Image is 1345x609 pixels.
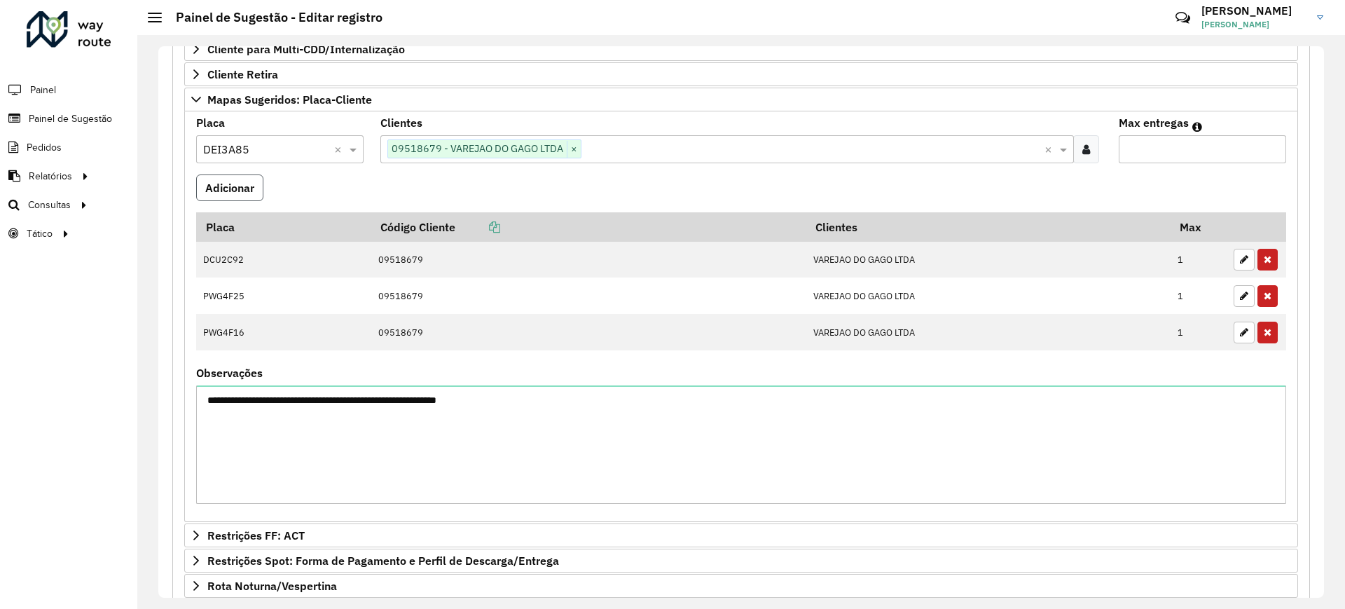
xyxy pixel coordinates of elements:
[196,114,225,131] label: Placa
[806,242,1171,278] td: VAREJAO DO GAGO LTDA
[184,62,1298,86] a: Cliente Retira
[806,278,1171,314] td: VAREJAO DO GAGO LTDA
[184,37,1298,61] a: Cliente para Multi-CDD/Internalização
[1201,4,1306,18] h3: [PERSON_NAME]
[207,580,337,591] span: Rota Noturna/Vespertina
[1168,3,1198,33] a: Contato Rápido
[371,278,806,314] td: 09518679
[1171,212,1227,242] th: Max
[196,212,371,242] th: Placa
[207,94,372,105] span: Mapas Sugeridos: Placa-Cliente
[1201,18,1306,31] span: [PERSON_NAME]
[455,220,500,234] a: Copiar
[207,69,278,80] span: Cliente Retira
[207,555,559,566] span: Restrições Spot: Forma de Pagamento e Perfil de Descarga/Entrega
[371,314,806,350] td: 09518679
[1192,121,1202,132] em: Máximo de clientes que serão colocados na mesma rota com os clientes informados
[27,140,62,155] span: Pedidos
[1044,141,1056,158] span: Clear all
[1171,278,1227,314] td: 1
[29,169,72,184] span: Relatórios
[207,530,305,541] span: Restrições FF: ACT
[388,140,567,157] span: 09518679 - VAREJAO DO GAGO LTDA
[196,175,263,201] button: Adicionar
[207,43,405,55] span: Cliente para Multi-CDD/Internalização
[184,111,1298,523] div: Mapas Sugeridos: Placa-Cliente
[27,226,53,241] span: Tático
[184,549,1298,573] a: Restrições Spot: Forma de Pagamento e Perfil de Descarga/Entrega
[806,212,1171,242] th: Clientes
[371,212,806,242] th: Código Cliente
[184,574,1298,598] a: Rota Noturna/Vespertina
[334,141,346,158] span: Clear all
[196,278,371,314] td: PWG4F25
[1119,114,1189,131] label: Max entregas
[371,242,806,278] td: 09518679
[162,10,382,25] h2: Painel de Sugestão - Editar registro
[567,141,581,158] span: ×
[184,524,1298,547] a: Restrições FF: ACT
[196,314,371,350] td: PWG4F16
[184,88,1298,111] a: Mapas Sugeridos: Placa-Cliente
[28,198,71,212] span: Consultas
[196,364,263,381] label: Observações
[1171,242,1227,278] td: 1
[380,114,422,131] label: Clientes
[30,83,56,97] span: Painel
[806,314,1171,350] td: VAREJAO DO GAGO LTDA
[29,111,112,126] span: Painel de Sugestão
[196,242,371,278] td: DCU2C92
[1171,314,1227,350] td: 1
